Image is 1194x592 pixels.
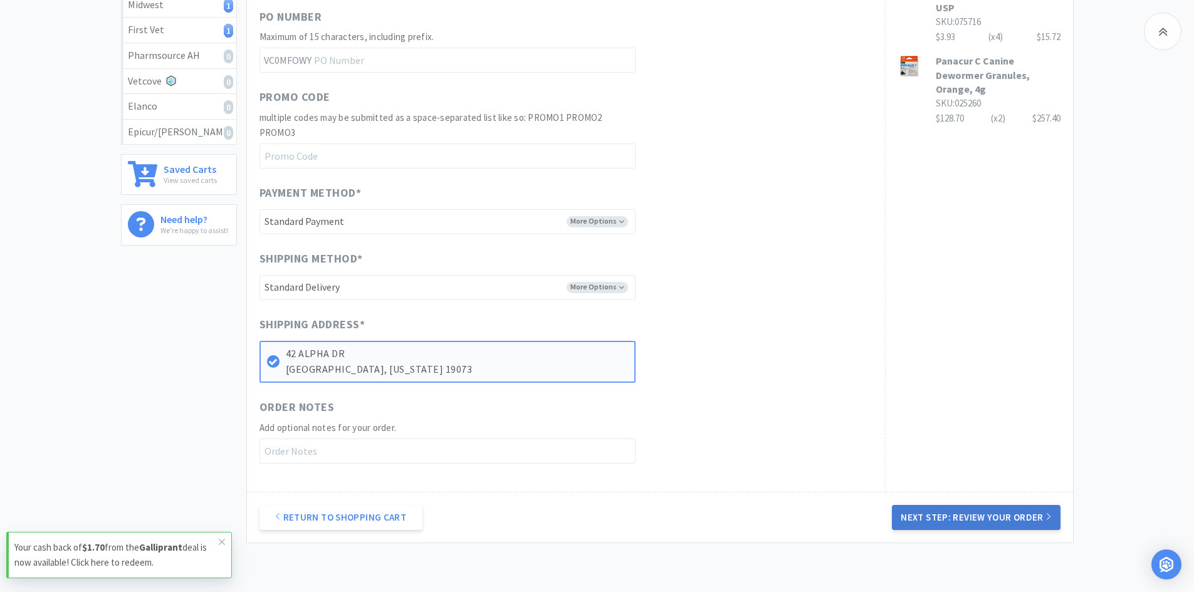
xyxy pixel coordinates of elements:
[259,48,314,72] span: VC0MFOWY
[892,505,1060,530] button: Next Step: Review Your Order
[1037,29,1060,44] div: $15.72
[224,126,233,140] i: 0
[128,98,230,115] div: Elanco
[259,8,322,26] span: PO Number
[259,112,602,138] span: multiple codes may be submitted as a space-separated list like so: PROMO1 PROMO2 PROMO3
[164,174,217,186] p: View saved carts
[122,18,236,43] a: First Vet1
[259,48,636,73] input: PO Number
[128,48,230,64] div: Pharmsource AH
[160,211,228,224] h6: Need help?
[122,120,236,145] a: Epicur/[PERSON_NAME]0
[224,75,233,89] i: 0
[224,100,233,114] i: 0
[259,88,330,106] span: Promo Code
[259,143,636,169] input: Promo Code
[121,154,237,195] a: Saved CartsView saved carts
[164,161,217,174] h6: Saved Carts
[128,124,230,140] div: Epicur/[PERSON_NAME]
[936,29,1060,44] div: $3.93
[991,111,1005,126] div: (x 2 )
[224,49,233,63] i: 0
[259,422,397,434] span: Add optional notes for your order.
[1032,111,1060,126] div: $257.40
[122,94,236,120] a: Elanco0
[259,398,335,417] span: Order Notes
[286,346,628,362] p: 42 ALPHA DR
[936,54,1060,96] h3: Panacur C Canine Dewormer Granules, Orange, 4g
[259,31,434,43] span: Maximum of 15 characters, including prefix.
[224,24,233,38] i: 1
[1151,549,1181,579] div: Open Intercom Messenger
[122,69,236,95] a: Vetcove0
[286,361,628,378] p: [GEOGRAPHIC_DATA], [US_STATE] 19073
[128,73,230,90] div: Vetcove
[82,541,105,553] strong: $1.70
[259,184,362,202] span: Payment Method *
[936,16,981,28] span: SKU: 075716
[122,43,236,69] a: Pharmsource AH0
[259,250,363,268] span: Shipping Method *
[898,54,920,79] img: 32375ddcab064b47aa837d1af2cf74a0_30954.png
[936,111,1060,126] div: $128.70
[259,316,365,334] span: Shipping Address *
[259,505,422,530] a: Return to Shopping Cart
[139,541,182,553] strong: Galliprant
[936,97,981,109] span: SKU: 025260
[160,224,228,236] p: We're happy to assist!
[259,439,636,464] input: Order Notes
[128,22,230,38] div: First Vet
[14,540,219,570] p: Your cash back of from the deal is now available! Click here to redeem.
[988,29,1003,44] div: (x 4 )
